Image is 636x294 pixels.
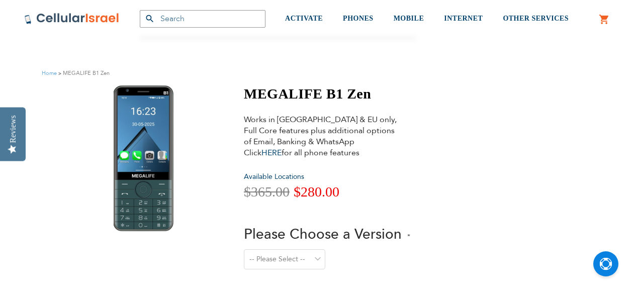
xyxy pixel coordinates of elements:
div: Works in [GEOGRAPHIC_DATA] & EU only, Full Core features plus additional options of Email, Bankin... [244,114,400,158]
span: MOBILE [394,15,424,22]
h1: MEGALIFE B1 Zen [244,85,410,103]
a: Home [42,69,57,77]
span: ACTIVATE [285,15,323,22]
div: Reviews [9,115,18,143]
span: Please Choose a Version [244,225,402,244]
li: MEGALIFE B1 Zen [57,68,110,78]
span: OTHER SERVICES [503,15,569,22]
span: PHONES [343,15,374,22]
img: MEGALIFE B1 Zen [114,85,173,231]
a: HERE [261,147,282,158]
span: $280.00 [294,184,339,200]
a: Available Locations [244,172,304,181]
input: Search [140,10,265,28]
span: $365.00 [244,184,290,200]
span: INTERNET [444,15,483,22]
img: Cellular Israel Logo [24,13,120,25]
